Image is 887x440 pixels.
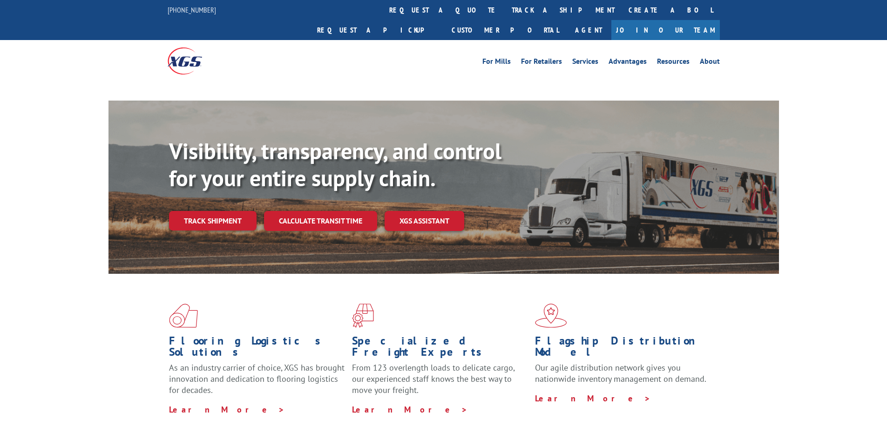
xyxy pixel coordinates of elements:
h1: Specialized Freight Experts [352,335,528,362]
span: As an industry carrier of choice, XGS has brought innovation and dedication to flooring logistics... [169,362,345,395]
a: Advantages [609,58,647,68]
a: Request a pickup [310,20,445,40]
a: Learn More > [352,404,468,415]
h1: Flooring Logistics Solutions [169,335,345,362]
a: Services [572,58,598,68]
a: About [700,58,720,68]
p: From 123 overlength loads to delicate cargo, our experienced staff knows the best way to move you... [352,362,528,404]
a: For Mills [482,58,511,68]
h1: Flagship Distribution Model [535,335,711,362]
a: Agent [566,20,611,40]
a: Resources [657,58,690,68]
a: Learn More > [535,393,651,404]
a: Customer Portal [445,20,566,40]
a: For Retailers [521,58,562,68]
a: Track shipment [169,211,257,230]
img: xgs-icon-focused-on-flooring-red [352,304,374,328]
img: xgs-icon-flagship-distribution-model-red [535,304,567,328]
span: Our agile distribution network gives you nationwide inventory management on demand. [535,362,706,384]
img: xgs-icon-total-supply-chain-intelligence-red [169,304,198,328]
b: Visibility, transparency, and control for your entire supply chain. [169,136,501,192]
a: Join Our Team [611,20,720,40]
a: [PHONE_NUMBER] [168,5,216,14]
a: XGS ASSISTANT [385,211,464,231]
a: Calculate transit time [264,211,377,231]
a: Learn More > [169,404,285,415]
